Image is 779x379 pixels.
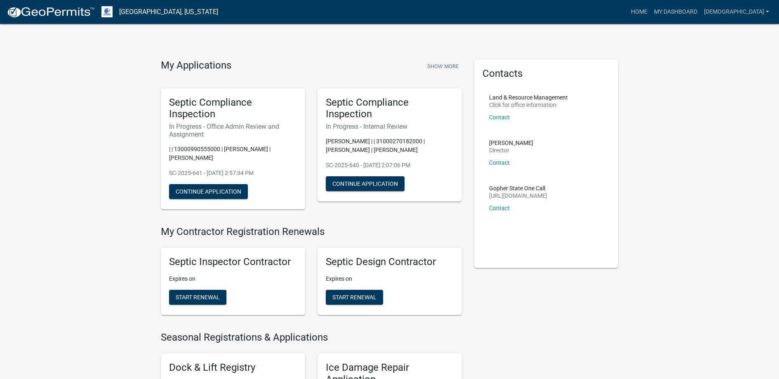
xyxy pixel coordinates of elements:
button: Show More [424,59,462,73]
a: [GEOGRAPHIC_DATA], [US_STATE] [119,5,218,19]
img: Otter Tail County, Minnesota [101,6,113,17]
h6: In Progress - Internal Review [326,123,454,130]
h4: My Applications [161,59,231,72]
button: Continue Application [326,176,405,191]
button: Start Renewal [169,290,226,305]
p: Land & Resource Management [489,95,568,100]
p: Director [489,147,533,153]
p: Expires on [169,275,297,283]
a: Contact [489,159,510,166]
button: Start Renewal [326,290,383,305]
wm-registration-list-section: My Contractor Registration Renewals [161,226,462,322]
h6: In Progress - Office Admin Review and Assignment [169,123,297,138]
a: Contact [489,114,510,121]
h5: Contacts [482,68,610,80]
a: My Dashboard [651,4,701,20]
h5: Septic Inspector Contractor [169,256,297,268]
p: Gopher State One Call [489,185,547,191]
p: SC-2025-641 - [DATE] 2:57:34 PM [169,169,297,178]
h4: My Contractor Registration Renewals [161,226,462,238]
h5: Septic Design Contractor [326,256,454,268]
span: Start Renewal [176,294,220,301]
span: Start Renewal [332,294,377,301]
h5: Septic Compliance Inspection [169,97,297,121]
p: Expires on [326,275,454,283]
a: Contact [489,205,510,211]
p: [PERSON_NAME] [489,140,533,146]
p: [URL][DOMAIN_NAME] [489,193,547,199]
button: Continue Application [169,184,248,199]
a: Home [628,4,651,20]
h5: Dock & Lift Registry [169,362,297,374]
p: SC-2025-640 - [DATE] 2:07:06 PM [326,161,454,170]
p: | | 13000990555000 | [PERSON_NAME] | [PERSON_NAME] [169,145,297,162]
h5: Septic Compliance Inspection [326,97,454,121]
p: Click for office information: [489,102,568,108]
a: [DEMOGRAPHIC_DATA] [701,4,772,20]
h4: Seasonal Registrations & Applications [161,332,462,343]
p: [PERSON_NAME] | | 31000270182000 | [PERSON_NAME] | [PERSON_NAME] [326,137,454,154]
